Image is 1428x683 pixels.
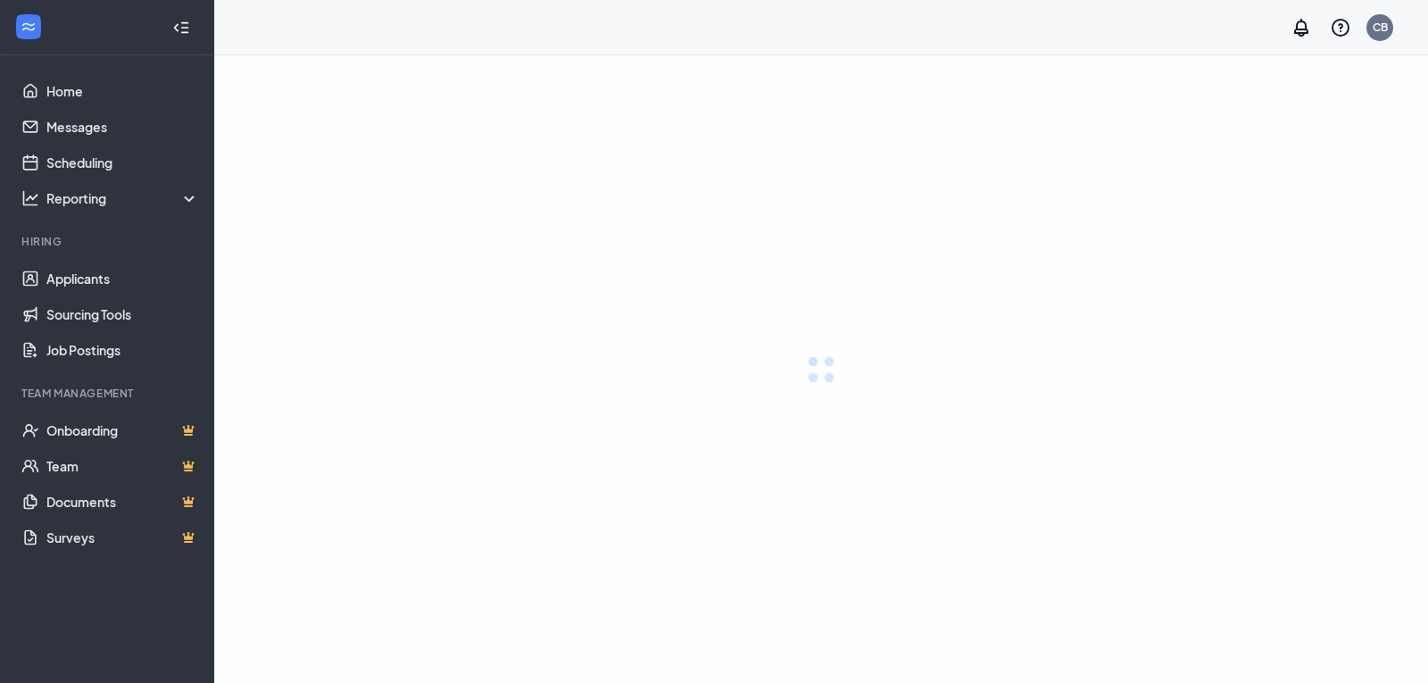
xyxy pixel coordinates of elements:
[21,386,195,401] div: Team Management
[46,484,199,520] a: DocumentsCrown
[20,18,37,36] svg: WorkstreamLogo
[46,520,199,555] a: SurveysCrown
[46,109,199,145] a: Messages
[21,189,39,207] svg: Analysis
[46,73,199,109] a: Home
[21,234,195,249] div: Hiring
[1291,17,1312,38] svg: Notifications
[172,19,190,37] svg: Collapse
[46,261,199,296] a: Applicants
[46,189,200,207] div: Reporting
[1330,17,1351,38] svg: QuestionInfo
[46,448,199,484] a: TeamCrown
[46,332,199,368] a: Job Postings
[46,296,199,332] a: Sourcing Tools
[1373,20,1388,35] div: CB
[46,145,199,180] a: Scheduling
[46,412,199,448] a: OnboardingCrown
